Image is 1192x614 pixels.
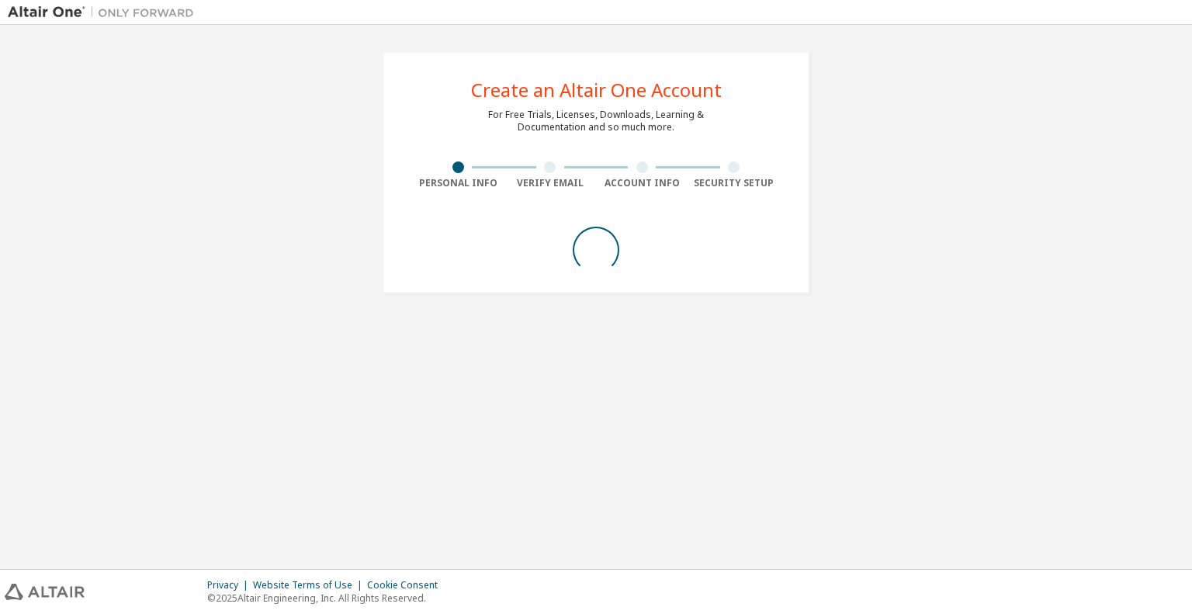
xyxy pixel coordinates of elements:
div: Create an Altair One Account [471,81,722,99]
div: Security Setup [688,177,781,189]
p: © 2025 Altair Engineering, Inc. All Rights Reserved. [207,591,447,605]
div: Website Terms of Use [253,579,367,591]
img: Altair One [8,5,202,20]
img: altair_logo.svg [5,584,85,600]
div: Privacy [207,579,253,591]
div: Account Info [596,177,688,189]
div: Cookie Consent [367,579,447,591]
div: For Free Trials, Licenses, Downloads, Learning & Documentation and so much more. [488,109,704,134]
div: Personal Info [412,177,504,189]
div: Verify Email [504,177,597,189]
